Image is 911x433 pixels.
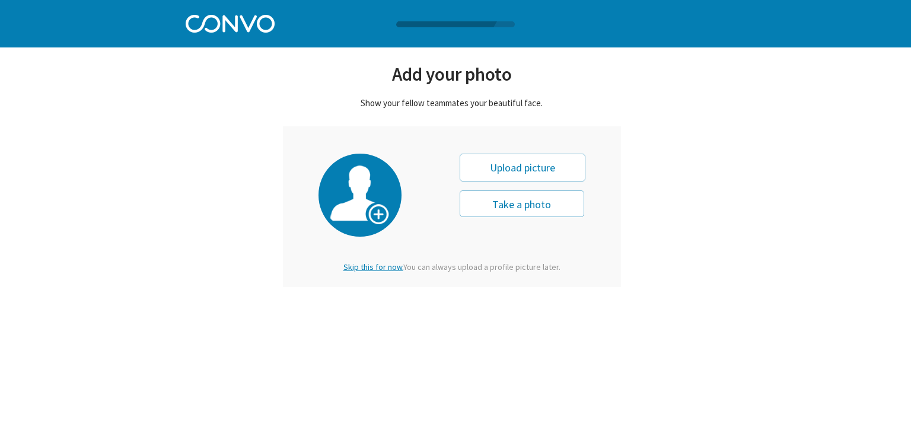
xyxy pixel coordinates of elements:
[460,190,584,217] button: Take a photo
[343,262,403,272] span: Skip this for now.
[186,12,275,33] img: Convo Logo
[283,62,621,85] div: Add your photo
[460,154,585,182] div: Upload picture
[333,262,571,272] div: You can always upload a profile picture later.
[283,97,621,109] div: Show your fellow teammates your beautiful face.
[330,165,390,226] img: profile-picture.png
